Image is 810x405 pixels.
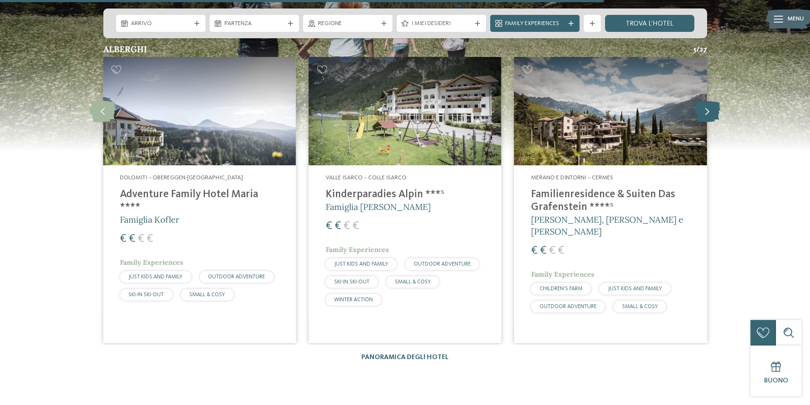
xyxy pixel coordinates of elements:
[326,175,406,181] span: Valle Isarco – Colle Isarco
[344,221,350,232] span: €
[309,57,501,343] a: Cercate un hotel con piscina coperta per bambini in Alto Adige? Valle Isarco – Colle Isarco Kinde...
[128,274,182,280] span: JUST KIDS AND FAMILY
[412,20,471,28] span: I miei desideri
[540,304,597,309] span: OUTDOOR ADVENTURE
[531,188,690,214] h4: Familienresidence & Suiten Das Grafenstein ****ˢ
[129,233,135,244] span: €
[120,233,126,244] span: €
[540,286,583,292] span: CHILDREN’S FARM
[558,245,564,256] span: €
[395,279,431,285] span: SMALL & COSY
[120,258,183,266] span: Family Experiences
[696,45,699,54] span: /
[549,245,555,256] span: €
[352,221,359,232] span: €
[693,45,696,54] span: 5
[120,188,279,214] h4: Adventure Family Hotel Maria ****
[326,201,431,212] span: Famiglia [PERSON_NAME]
[147,233,153,244] span: €
[309,57,501,165] img: Kinderparadies Alpin ***ˢ
[318,20,378,28] span: Regione
[540,245,546,256] span: €
[326,221,332,232] span: €
[531,245,537,256] span: €
[189,292,225,297] span: SMALL & COSY
[531,175,613,181] span: Merano e dintorni – Cermes
[531,214,683,237] span: [PERSON_NAME], [PERSON_NAME] e [PERSON_NAME]
[103,44,147,54] span: Alberghi
[326,188,484,201] h4: Kinderparadies Alpin ***ˢ
[531,270,594,278] span: Family Experiences
[103,57,296,165] img: Adventure Family Hotel Maria ****
[750,346,801,397] a: Buono
[361,354,449,361] a: Panoramica degli hotel
[120,214,179,225] span: Famiglia Kofler
[764,377,788,384] span: Buono
[605,15,694,32] a: trova l’hotel
[335,221,341,232] span: €
[334,297,373,303] span: WINTER ACTION
[699,45,707,54] span: 27
[225,20,284,28] span: Partenza
[120,175,243,181] span: Dolomiti – Obereggen-[GEOGRAPHIC_DATA]
[514,57,707,165] img: Cercate un hotel con piscina coperta per bambini in Alto Adige?
[326,245,389,254] span: Family Experiences
[103,57,296,343] a: Cercate un hotel con piscina coperta per bambini in Alto Adige? Dolomiti – Obereggen-[GEOGRAPHIC_...
[128,292,164,297] span: SKI-IN SKI-OUT
[208,274,265,280] span: OUTDOOR ADVENTURE
[505,20,565,28] span: Family Experiences
[131,20,190,28] span: Arrivo
[608,286,662,292] span: JUST KIDS AND FAMILY
[514,57,707,343] a: Cercate un hotel con piscina coperta per bambini in Alto Adige? Merano e dintorni – Cermes Famili...
[622,304,658,309] span: SMALL & COSY
[334,261,388,267] span: JUST KIDS AND FAMILY
[138,233,144,244] span: €
[414,261,471,267] span: OUTDOOR ADVENTURE
[334,279,369,285] span: SKI-IN SKI-OUT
